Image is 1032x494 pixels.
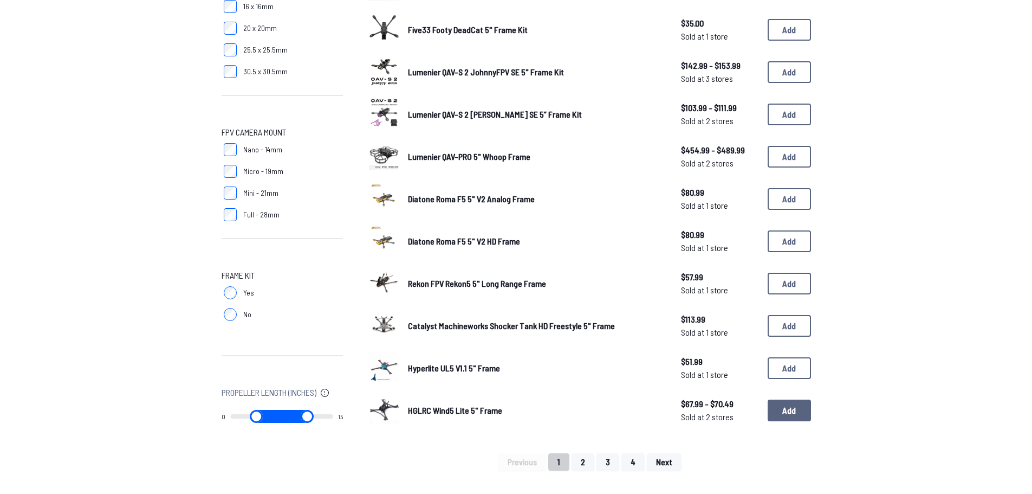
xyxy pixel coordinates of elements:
[243,166,283,177] span: Micro - 19mm
[408,150,664,163] a: Lumenier QAV-PRO 5" Whoop Frame
[681,284,759,297] span: Sold at 1 store
[408,235,664,248] a: Diatone Roma F5 5" V2 HD Frame
[681,59,759,72] span: $142.99 - $153.99
[681,228,759,241] span: $80.99
[369,182,399,216] a: image
[224,43,237,56] input: 25.5 x 25.5mm
[224,286,237,299] input: Yes
[369,351,399,385] a: image
[768,230,811,252] button: Add
[369,267,399,297] img: image
[369,351,399,382] img: image
[647,453,681,471] button: Next
[681,271,759,284] span: $57.99
[768,315,811,337] button: Add
[408,24,528,35] span: Five33 Footy DeadCat 5" Frame Kit
[243,23,277,34] span: 20 x 20mm
[681,326,759,339] span: Sold at 1 store
[243,1,274,12] span: 16 x 16mm
[768,19,811,41] button: Add
[224,22,237,35] input: 20 x 20mm
[369,309,399,339] img: image
[224,165,237,178] input: Micro - 19mm
[408,405,502,415] span: HGLRC Wind5 Lite 5" Frame
[224,308,237,321] input: No
[408,319,664,332] a: Catalyst Machineworks Shocker Tank HD Freestyle 5" Frame
[681,410,759,424] span: Sold at 2 stores
[681,186,759,199] span: $80.99
[243,188,278,198] span: Mini - 21mm
[408,362,664,375] a: Hyperlite UL5 V1.1 5" Frame
[656,458,672,466] span: Next
[369,98,399,128] img: image
[408,236,520,246] span: Diatone Roma F5 5" V2 HD Frame
[768,104,811,125] button: Add
[621,453,645,471] button: 4
[338,412,343,421] output: 15
[681,101,759,114] span: $103.99 - $111.99
[408,193,664,206] a: Diatone Roma F5 5" V2 Analog Frame
[768,357,811,379] button: Add
[369,55,399,86] img: image
[369,224,399,255] img: image
[222,412,225,421] output: 0
[222,126,286,139] span: FPV Camera Mount
[369,13,399,43] img: image
[681,397,759,410] span: $67.99 - $70.49
[408,66,664,79] a: Lumenier QAV-S 2 JohnnyFPV SE 5" Frame Kit
[681,144,759,157] span: $454.99 - $489.99
[408,109,582,119] span: Lumenier QAV-S 2 [PERSON_NAME] SE 5” Frame Kit
[408,404,664,417] a: HGLRC Wind5 Lite 5" Frame
[369,224,399,258] a: image
[369,182,399,213] img: image
[369,55,399,89] a: image
[408,277,664,290] a: Rekon FPV Rekon5 5" Long Range Frame
[243,144,282,155] span: Nano - 14mm
[681,241,759,254] span: Sold at 1 store
[222,269,255,282] span: Frame Kit
[408,194,535,204] span: Diatone Roma F5 5" V2 Analog Frame
[408,278,546,288] span: Rekon FPV Rekon5 5" Long Range Frame
[408,151,530,162] span: Lumenier QAV-PRO 5" Whoop Frame
[369,394,399,424] img: image
[768,400,811,421] button: Add
[681,355,759,368] span: $51.99
[768,188,811,210] button: Add
[224,208,237,221] input: Full - 28mm
[768,146,811,168] button: Add
[224,143,237,156] input: Nano - 14mm
[224,187,237,200] input: Mini - 21mm
[408,108,664,121] a: Lumenier QAV-S 2 [PERSON_NAME] SE 5” Frame Kit
[222,386,316,399] span: Propeller Length (Inches)
[369,267,399,300] a: image
[243,309,251,320] span: No
[243,66,288,77] span: 30.5 x 30.5mm
[224,65,237,78] input: 30.5 x 30.5mm
[408,67,564,77] span: Lumenier QAV-S 2 JohnnyFPV SE 5" Frame Kit
[369,13,399,47] a: image
[548,453,569,471] button: 1
[681,30,759,43] span: Sold at 1 store
[681,313,759,326] span: $113.99
[681,368,759,381] span: Sold at 1 store
[243,44,288,55] span: 25.5 x 25.5mm
[681,17,759,30] span: $35.00
[369,140,399,170] img: image
[768,273,811,294] button: Add
[681,157,759,170] span: Sold at 2 stores
[681,72,759,85] span: Sold at 3 stores
[681,114,759,127] span: Sold at 2 stores
[408,23,664,36] a: Five33 Footy DeadCat 5" Frame Kit
[369,394,399,427] a: image
[243,209,280,220] span: Full - 28mm
[243,287,254,298] span: Yes
[369,98,399,131] a: image
[408,320,615,331] span: Catalyst Machineworks Shocker Tank HD Freestyle 5" Frame
[572,453,594,471] button: 2
[369,140,399,174] a: image
[369,309,399,343] a: image
[596,453,619,471] button: 3
[681,199,759,212] span: Sold at 1 store
[408,363,500,373] span: Hyperlite UL5 V1.1 5" Frame
[768,61,811,83] button: Add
